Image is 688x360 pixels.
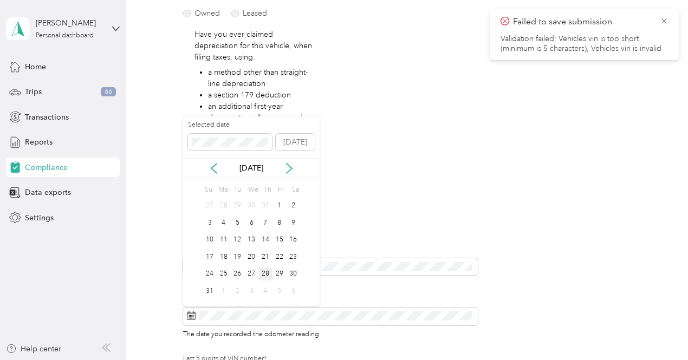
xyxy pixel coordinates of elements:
div: 16 [286,233,300,247]
div: 2 [286,199,300,213]
div: 6 [286,284,300,298]
span: Data exports [25,187,71,198]
div: Sa [290,182,300,197]
div: 11 [217,233,231,247]
div: Su [203,182,213,197]
div: 28 [258,267,272,281]
iframe: Everlance-gr Chat Button Frame [627,299,688,360]
label: Owned [183,10,220,17]
div: 22 [272,250,287,264]
div: 30 [244,199,258,213]
div: 4 [258,284,272,298]
div: Fr [276,182,287,197]
div: 10 [203,233,217,247]
span: Home [25,61,46,73]
button: Help center [6,343,61,355]
p: [DATE] [229,162,274,174]
div: Personal dashboard [36,32,94,39]
li: Validation failed: Vehicles vin is too short (minimum is 5 characters), Vehicles vin is invalid [501,34,668,54]
div: 8 [272,216,287,230]
div: 7 [258,216,272,230]
li: a section 179 deduction [208,89,314,101]
label: Selected date [188,120,272,130]
label: Leased [231,10,267,17]
div: 31 [258,199,272,213]
span: Trips [25,86,42,97]
li: an additional first-year depreciation allowance under an 'accelerated depreciation' method such a... [208,101,314,158]
div: Mo [217,182,229,197]
div: 6 [244,216,258,230]
span: The date you recorded the odometer reading [183,328,319,338]
div: Tu [232,182,242,197]
div: 30 [286,267,300,281]
div: 21 [258,250,272,264]
div: 1 [272,199,287,213]
div: 26 [231,267,245,281]
label: Odometer reading (in miles)* [183,245,478,254]
div: 4 [217,216,231,230]
span: Transactions [25,112,69,123]
div: We [246,182,258,197]
div: 27 [203,199,217,213]
div: 27 [244,267,258,281]
div: 17 [203,250,217,264]
div: 13 [244,233,258,247]
div: 19 [231,250,245,264]
div: 18 [217,250,231,264]
div: 1 [217,284,231,298]
div: 2 [231,284,245,298]
div: 20 [244,250,258,264]
div: 24 [203,267,217,281]
div: 3 [203,216,217,230]
div: 31 [203,284,217,298]
span: Compliance [25,162,68,173]
span: Reports [25,136,53,148]
div: 25 [217,267,231,281]
div: Th [262,182,272,197]
div: 28 [217,199,231,213]
div: 29 [272,267,287,281]
button: [DATE] [276,134,315,151]
li: a method other than straight-line depreciation [208,67,314,89]
div: 5 [272,284,287,298]
div: 14 [258,233,272,247]
label: Odometer reading date* [183,294,478,304]
span: Settings [25,212,54,224]
div: 15 [272,233,287,247]
div: [PERSON_NAME] [36,17,103,29]
div: 5 [231,216,245,230]
div: 3 [244,284,258,298]
p: Have you ever claimed depreciation for this vehicle, when filing taxes, using: [194,29,313,63]
span: 66 [101,87,116,97]
div: 9 [286,216,300,230]
div: 23 [286,250,300,264]
p: Failed to save submission [513,15,652,29]
div: 29 [231,199,245,213]
div: 12 [231,233,245,247]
